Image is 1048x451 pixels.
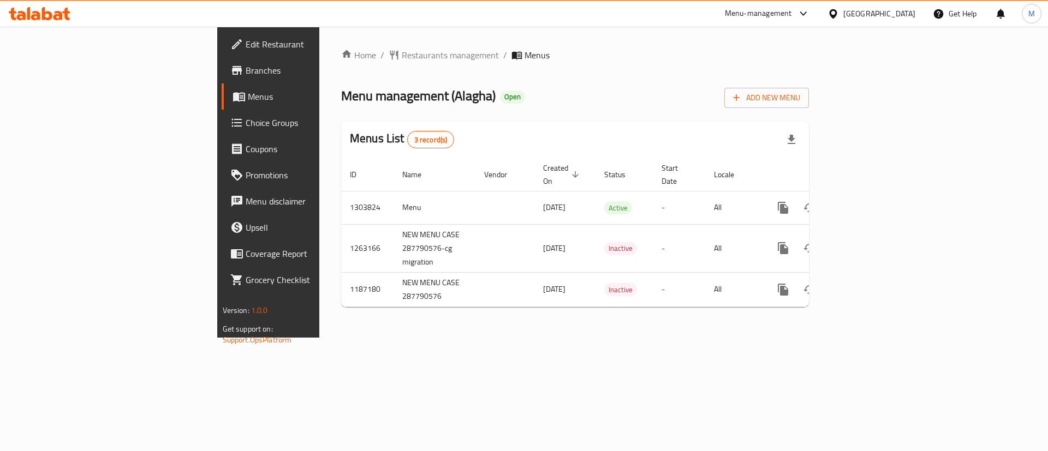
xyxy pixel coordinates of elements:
[251,303,268,317] span: 1.0.0
[341,158,884,307] table: enhanced table
[725,7,792,20] div: Menu-management
[341,83,496,108] span: Menu management ( Alagha )
[604,168,640,181] span: Status
[222,57,392,83] a: Branches
[796,235,823,261] button: Change Status
[222,110,392,136] a: Choice Groups
[500,91,525,104] div: Open
[770,235,796,261] button: more
[394,272,475,306] td: NEW MENU CASE 287790576
[525,49,550,62] span: Menus
[503,49,507,62] li: /
[246,195,384,208] span: Menu disclaimer
[394,191,475,224] td: Menu
[222,214,392,240] a: Upsell
[222,162,392,188] a: Promotions
[796,195,823,221] button: Change Status
[222,31,392,57] a: Edit Restaurant
[705,224,761,272] td: All
[543,161,582,188] span: Created On
[604,283,637,296] div: Inactive
[604,202,632,214] span: Active
[402,168,436,181] span: Name
[543,200,565,214] span: [DATE]
[543,241,565,255] span: [DATE]
[223,322,273,336] span: Get support on:
[246,221,384,234] span: Upsell
[733,91,800,105] span: Add New Menu
[248,90,384,103] span: Menus
[350,130,454,148] h2: Menus List
[705,191,761,224] td: All
[246,38,384,51] span: Edit Restaurant
[222,188,392,214] a: Menu disclaimer
[246,142,384,155] span: Coupons
[604,284,637,296] span: Inactive
[653,191,705,224] td: -
[350,168,371,181] span: ID
[223,333,292,347] a: Support.OpsPlatform
[484,168,521,181] span: Vendor
[222,267,392,293] a: Grocery Checklist
[604,242,637,255] span: Inactive
[796,276,823,303] button: Change Status
[778,127,805,153] div: Export file
[246,116,384,129] span: Choice Groups
[662,161,692,188] span: Start Date
[246,273,384,286] span: Grocery Checklist
[705,272,761,306] td: All
[222,136,392,162] a: Coupons
[770,195,796,221] button: more
[408,135,454,145] span: 3 record(s)
[407,131,455,148] div: Total records count
[770,276,796,303] button: more
[222,240,392,267] a: Coverage Report
[223,303,249,317] span: Version:
[246,169,384,182] span: Promotions
[1028,8,1035,20] span: M
[389,49,499,62] a: Restaurants management
[653,272,705,306] td: -
[341,49,809,62] nav: breadcrumb
[246,64,384,77] span: Branches
[246,247,384,260] span: Coverage Report
[222,83,392,110] a: Menus
[402,49,499,62] span: Restaurants management
[714,168,748,181] span: Locale
[843,8,915,20] div: [GEOGRAPHIC_DATA]
[500,92,525,101] span: Open
[653,224,705,272] td: -
[394,224,475,272] td: NEW MENU CASE 287790576-cg migration
[724,88,809,108] button: Add New Menu
[604,201,632,214] div: Active
[761,158,884,191] th: Actions
[543,282,565,296] span: [DATE]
